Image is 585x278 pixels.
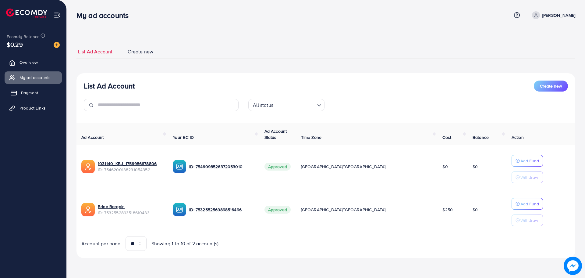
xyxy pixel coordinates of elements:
[520,217,538,224] p: Withdraw
[5,102,62,114] a: Product Links
[81,240,121,247] span: Account per page
[520,157,539,164] p: Add Fund
[98,161,157,167] a: 1031140_KBJ_1756986678806
[189,163,254,170] p: ID: 7546098526372053010
[565,258,581,274] img: image
[512,215,543,226] button: Withdraw
[520,200,539,208] p: Add Fund
[173,134,194,140] span: Your BC ID
[7,34,40,40] span: Ecomdy Balance
[128,48,153,55] span: Create new
[81,134,104,140] span: Ad Account
[5,56,62,68] a: Overview
[442,207,453,213] span: $250
[512,134,524,140] span: Action
[473,207,478,213] span: $0
[21,90,38,96] span: Payment
[7,40,23,49] span: $0.29
[264,206,291,214] span: Approved
[264,128,287,140] span: Ad Account Status
[534,81,568,92] button: Create new
[84,81,135,90] h3: List Ad Account
[264,163,291,171] span: Approved
[512,171,543,183] button: Withdraw
[520,174,538,181] p: Withdraw
[189,206,254,213] p: ID: 7532552569898516496
[98,161,163,173] div: <span class='underline'>1031140_KBJ_1756986678806</span></br>7546200138231054352
[173,203,186,216] img: ic-ba-acc.ded83a64.svg
[442,134,451,140] span: Cost
[442,164,448,170] span: $0
[5,87,62,99] a: Payment
[19,74,51,81] span: My ad accounts
[512,155,543,167] button: Add Fund
[252,101,275,110] span: All status
[98,204,125,210] a: Brine Bargain
[512,198,543,210] button: Add Fund
[98,210,163,216] span: ID: 7532552893518610433
[542,12,575,19] p: [PERSON_NAME]
[54,42,60,48] img: image
[151,240,219,247] span: Showing 1 To 10 of 2 account(s)
[81,160,95,173] img: ic-ads-acc.e4c84228.svg
[530,11,575,19] a: [PERSON_NAME]
[301,164,386,170] span: [GEOGRAPHIC_DATA]/[GEOGRAPHIC_DATA]
[275,99,315,110] input: Search for option
[248,99,324,111] div: Search for option
[473,134,489,140] span: Balance
[98,204,163,216] div: <span class='underline'>Brine Bargain</span></br>7532552893518610433
[473,164,478,170] span: $0
[81,203,95,216] img: ic-ads-acc.e4c84228.svg
[54,12,61,19] img: menu
[5,71,62,84] a: My ad accounts
[540,83,562,89] span: Create new
[98,167,163,173] span: ID: 7546200138231054352
[301,134,321,140] span: Time Zone
[19,105,46,111] span: Product Links
[19,59,38,65] span: Overview
[78,48,112,55] span: List Ad Account
[6,9,47,18] img: logo
[173,160,186,173] img: ic-ba-acc.ded83a64.svg
[76,11,133,20] h3: My ad accounts
[301,207,386,213] span: [GEOGRAPHIC_DATA]/[GEOGRAPHIC_DATA]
